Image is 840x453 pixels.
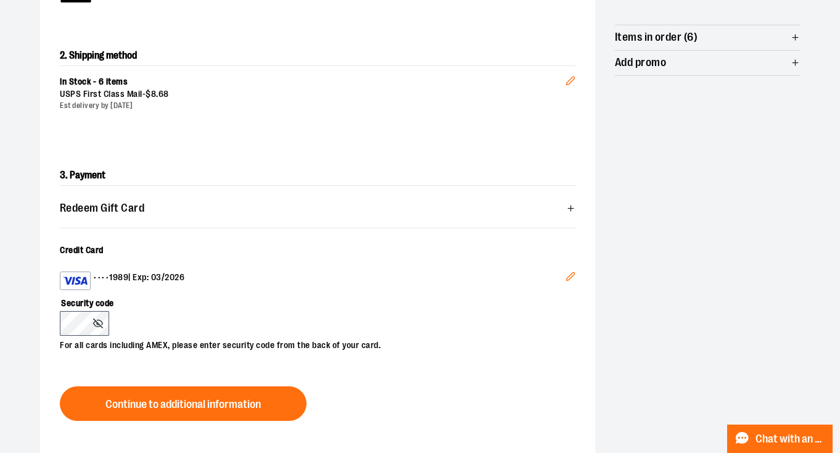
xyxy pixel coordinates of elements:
[615,57,666,69] span: Add promo
[556,56,585,99] button: Edit
[60,196,575,220] button: Redeem Gift Card
[156,89,159,99] span: .
[105,399,261,410] span: Continue to additional information
[60,272,566,290] div: •••• 1989 | Exp: 03/2026
[60,88,566,101] div: USPS First Class Mail -
[60,101,566,111] div: Est delivery by [DATE]
[146,89,151,99] span: $
[727,425,833,453] button: Chat with an Expert
[159,89,169,99] span: 68
[60,46,575,65] h2: 2. Shipping method
[60,165,575,186] h2: 3. Payment
[60,245,104,255] span: Credit Card
[60,202,144,214] span: Redeem Gift Card
[556,262,585,295] button: Edit
[756,433,825,445] span: Chat with an Expert
[60,290,563,311] label: Security code
[63,273,88,288] img: Visa card example showing the 16-digit card number on the front of the card
[615,31,698,43] span: Items in order (6)
[60,336,563,352] p: For all cards including AMEX, please enter security code from the back of your card.
[615,25,800,50] button: Items in order (6)
[60,386,307,421] button: Continue to additional information
[615,51,800,75] button: Add promo
[151,89,157,99] span: 8
[60,76,566,88] div: In Stock - 6 items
